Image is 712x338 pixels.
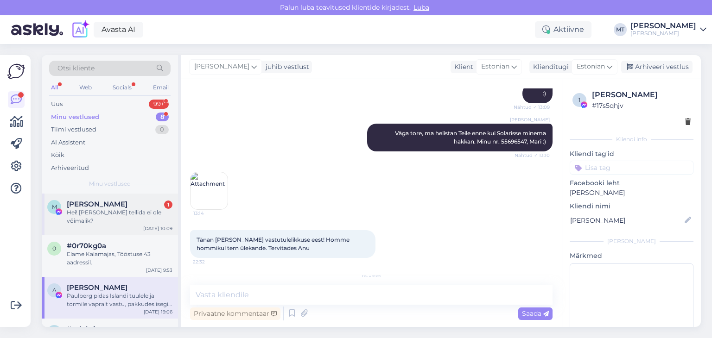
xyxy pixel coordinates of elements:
[52,245,56,252] span: 0
[51,113,99,122] div: Minu vestlused
[143,225,172,232] div: [DATE] 10:09
[510,116,550,123] span: [PERSON_NAME]
[151,81,171,94] div: Email
[592,89,691,100] div: [PERSON_NAME]
[52,287,57,294] span: A
[522,309,549,318] span: Saada
[592,100,691,111] div: # 17s5qhjv
[146,267,172,274] div: [DATE] 9:53
[7,63,25,80] img: Askly Logo
[577,62,605,72] span: Estonian
[67,325,106,333] span: #qdobtjwu
[94,22,143,38] a: Avasta AI
[51,125,96,134] div: Tiimi vestlused
[155,125,169,134] div: 0
[51,150,64,160] div: Kõik
[570,215,683,225] input: Lisa nimi
[70,20,90,39] img: explore-ai
[193,210,228,217] span: 13:14
[570,237,693,245] div: [PERSON_NAME]
[77,81,94,94] div: Web
[144,308,172,315] div: [DATE] 19:06
[51,100,63,109] div: Uus
[190,307,280,320] div: Privaatne kommentaar
[621,61,693,73] div: Arhiveeri vestlus
[535,21,591,38] div: Aktiivne
[52,203,57,210] span: M
[570,188,693,198] p: [PERSON_NAME]
[156,113,169,122] div: 8
[67,200,127,208] span: Maarika Andersson
[51,138,85,147] div: AI Assistent
[193,258,228,265] span: 22:32
[67,283,127,292] span: Anu Turu
[411,3,432,12] span: Luba
[515,152,550,159] span: Nähtud ✓ 13:10
[395,130,547,145] span: Väga tore, ma helistan Teile enne kui Solarisse minema hakkan. Minu nr. 55696547, Mari :)
[67,250,172,267] div: Elame Kalamajas, Tööstuse 43 aadressil.
[630,22,706,37] a: [PERSON_NAME][PERSON_NAME]
[57,63,95,73] span: Otsi kliente
[543,90,546,97] span: :)
[197,236,351,251] span: Tänan [PERSON_NAME] vastutulelikkuse eest! Homme hommikul tern ülekande. Tervitades Anu
[481,62,509,72] span: Estonian
[149,100,169,109] div: 99+
[51,163,89,173] div: Arhiveeritud
[191,172,228,209] img: Attachment
[578,96,580,103] span: 1
[194,62,249,72] span: [PERSON_NAME]
[49,81,60,94] div: All
[111,81,133,94] div: Socials
[570,135,693,144] div: Kliendi info
[190,274,553,282] div: [DATE]
[89,180,131,188] span: Minu vestlused
[630,22,696,30] div: [PERSON_NAME]
[67,208,172,225] div: Hei! [PERSON_NAME] tellida ei ole võimalik?
[451,62,473,72] div: Klient
[570,149,693,159] p: Kliendi tag'id
[164,200,172,209] div: 1
[570,161,693,175] input: Lisa tag
[262,62,309,72] div: juhib vestlust
[67,242,106,250] span: #0r70kg0a
[570,201,693,211] p: Kliendi nimi
[630,30,696,37] div: [PERSON_NAME]
[514,104,550,111] span: Nähtud ✓ 13:09
[67,292,172,308] div: Paulberg pidas Islandi tuulele ja tormile vapralt vastu, pakkudes isegi jääkoopas kaitset. Tänud!...
[570,251,693,261] p: Märkmed
[614,23,627,36] div: MT
[529,62,569,72] div: Klienditugi
[570,178,693,188] p: Facebooki leht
